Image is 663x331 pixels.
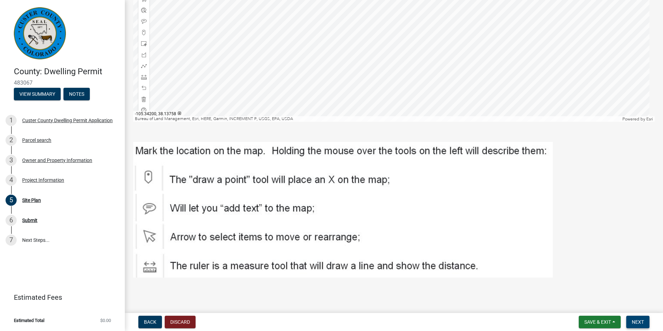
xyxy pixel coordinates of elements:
div: 5 [6,195,17,206]
a: Esri [646,117,653,121]
wm-modal-confirm: Summary [14,92,61,97]
div: Submit [22,218,37,223]
div: 3 [6,155,17,166]
button: Back [138,316,162,328]
h4: County: Dwelling Permit [14,67,119,77]
div: 2 [6,135,17,146]
div: Site Plan [22,198,41,203]
div: Powered by [621,116,655,122]
a: Estimated Fees [6,290,114,304]
span: Save & Exit [584,319,611,325]
span: $0.00 [100,318,111,323]
div: Project Information [22,178,64,183]
div: 6 [6,215,17,226]
img: Custer County, Colorado [14,7,66,59]
div: 1 [6,115,17,126]
button: Notes [63,88,90,100]
button: Next [626,316,649,328]
div: Bureau of Land Management, Esri, HERE, Garmin, INCREMENT P, USGS, EPA, USDA [133,116,621,122]
span: Back [144,319,156,325]
button: View Summary [14,88,61,100]
div: 4 [6,175,17,186]
div: Custer County Dwelling Permit Application [22,118,113,123]
span: 483067 [14,79,111,86]
button: Save & Exit [579,316,621,328]
div: Parcel search [22,138,51,143]
wm-modal-confirm: Notes [63,92,90,97]
div: Owner and Property Information [22,158,92,163]
span: Next [632,319,644,325]
span: Estimated Total [14,318,44,323]
img: image_81dc9c01-fb17-4b7f-9849-c4ca079cafd6.png [133,142,553,278]
button: Discard [165,316,196,328]
div: 7 [6,235,17,246]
